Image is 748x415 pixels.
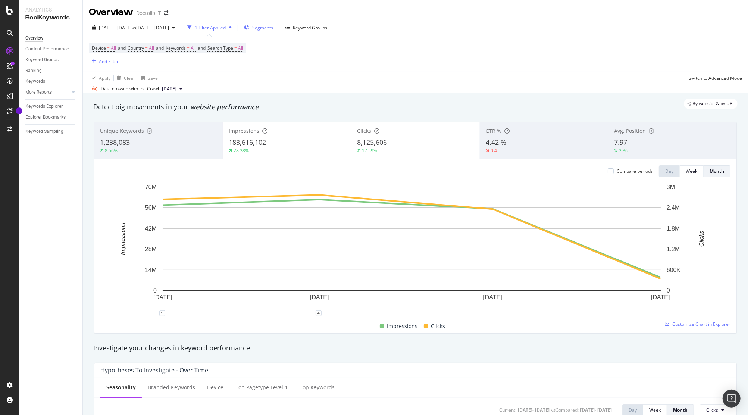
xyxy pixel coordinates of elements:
div: Tooltip anchor [16,107,22,114]
text: Clicks [699,231,705,247]
div: 28.28% [234,147,249,154]
span: Search Type [207,45,233,51]
span: All [191,43,196,53]
span: 2025 Apr. 25th [162,85,176,92]
text: 28M [145,246,157,252]
span: Impressions [387,322,418,331]
div: Hypotheses to Investigate - Over Time [100,366,208,374]
div: Day [665,168,673,174]
span: Keywords [166,45,186,51]
div: vs Compared : [551,407,579,413]
a: Customize Chart in Explorer [665,321,730,327]
div: legacy label [684,99,738,109]
div: Open Intercom Messenger [723,390,741,408]
span: = [107,45,110,51]
span: Avg. Position [614,127,646,134]
span: 7.97 [614,138,627,147]
span: Impressions [229,127,259,134]
div: Keywords Explorer [25,103,63,110]
div: Add Filter [99,58,119,65]
span: By website & by URL [692,102,735,106]
div: Content Performance [25,45,69,53]
text: [DATE] [651,294,670,301]
a: Keyword Groups [25,56,77,64]
div: Day [629,407,637,413]
text: 42M [145,225,157,232]
button: [DATE] - [DATE]vs[DATE] - [DATE] [89,22,178,34]
button: Day [659,165,680,177]
div: Doctolib IT [136,9,161,17]
div: Branded Keywords [148,384,195,391]
button: Week [680,165,704,177]
div: Data crossed with the Crawl [101,85,159,92]
div: Save [148,75,158,81]
text: 2.4M [667,205,680,211]
text: 70M [145,184,157,190]
span: 1,238,083 [100,138,130,147]
span: 8,125,606 [357,138,387,147]
div: Switch to Advanced Mode [689,75,742,81]
span: Clicks [357,127,371,134]
div: Clear [124,75,135,81]
div: Ranking [25,67,42,75]
div: 8.56% [105,147,118,154]
text: 1.8M [667,225,680,232]
text: 1.2M [667,246,680,252]
button: Segments [241,22,276,34]
div: Top pagetype Level 1 [235,384,288,391]
div: Month [673,407,688,413]
div: RealKeywords [25,13,76,22]
span: and [118,45,126,51]
a: Keyword Sampling [25,128,77,135]
button: Month [704,165,730,177]
div: More Reports [25,88,52,96]
div: Current: [499,407,516,413]
div: Overview [89,6,133,19]
div: Device [207,384,223,391]
div: Week [686,168,697,174]
div: Top Keywords [300,384,335,391]
span: All [149,43,154,53]
span: Customize Chart in Explorer [672,321,730,327]
div: 1 Filter Applied [195,25,226,31]
div: 1 [159,310,165,316]
div: [DATE] - [DATE] [580,407,612,413]
button: Add Filter [89,57,119,66]
span: Clicks [431,322,445,331]
span: Segments [252,25,273,31]
svg: A chart. [100,183,723,313]
a: Content Performance [25,45,77,53]
a: Keywords Explorer [25,103,77,110]
div: arrow-right-arrow-left [164,10,168,16]
div: [DATE] - [DATE] [518,407,550,413]
div: Overview [25,34,43,42]
div: Keywords [25,78,45,85]
span: and [198,45,206,51]
a: Ranking [25,67,77,75]
text: [DATE] [310,294,329,301]
text: 600K [667,267,681,273]
span: vs [DATE] - [DATE] [132,25,169,31]
span: = [234,45,237,51]
div: Month [710,168,724,174]
div: Explorer Bookmarks [25,113,66,121]
div: Keyword Groups [293,25,327,31]
div: Keyword Groups [25,56,59,64]
text: 3M [667,184,675,190]
div: Seasonality [106,384,136,391]
div: Analytics [25,6,76,13]
div: 2.36 [619,147,628,154]
div: Investigate your changes in keyword performance [93,343,738,353]
button: [DATE] [159,84,185,93]
button: Clear [114,72,135,84]
a: Keywords [25,78,77,85]
div: 4 [316,310,322,316]
div: 0.4 [491,147,497,154]
span: Clicks [706,407,718,413]
span: = [187,45,190,51]
div: Week [649,407,661,413]
span: CTR % [486,127,501,134]
button: Apply [89,72,110,84]
text: 14M [145,267,157,273]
